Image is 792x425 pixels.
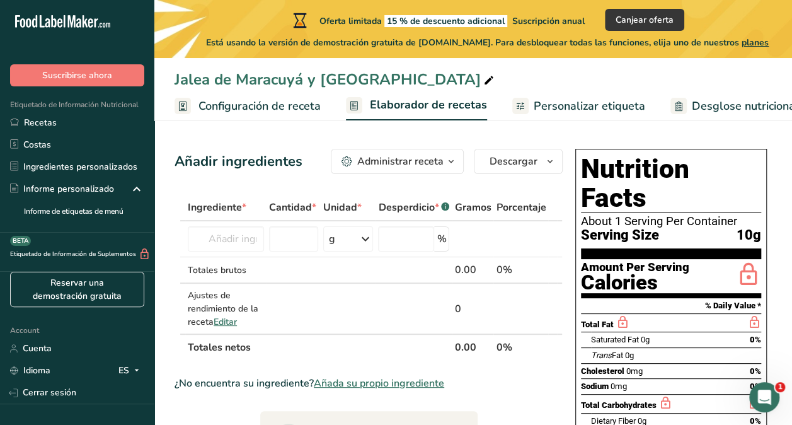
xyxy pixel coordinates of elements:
[452,334,493,360] th: 0.00
[512,15,585,27] span: Suscripción anual
[496,262,546,277] div: 0%
[290,13,585,28] div: Oferta limitada
[118,363,144,378] div: ES
[10,236,31,246] div: BETA
[269,200,316,215] span: Cantidad
[749,382,779,412] iframe: Intercom live chat
[454,301,491,317] div: 0
[188,289,264,329] div: Ajustes de rendimiento de la receta
[357,154,444,169] div: Administrar receta
[581,400,657,410] span: Total Carbohydrates
[581,381,609,391] span: Sodium
[591,351,623,360] span: Fat
[10,182,114,195] div: Informe personalizado
[605,9,684,31] button: Canjear oferta
[775,382,785,392] span: 1
[581,262,689,274] div: Amount Per Serving
[616,13,674,26] span: Canjear oferta
[581,154,761,212] h1: Nutrition Facts
[206,36,769,49] span: Está usando la versión de demostración gratuita de [DOMAIN_NAME]. Para desbloquear todas las func...
[581,215,761,228] div: About 1 Serving Per Container
[534,98,645,115] span: Personalizar etiqueta
[214,316,237,328] span: Editar
[370,96,487,114] span: Elaborador de recetas
[188,200,246,215] span: Ingrediente
[750,366,761,376] span: 0%
[188,264,264,277] div: Totales brutos
[175,92,321,120] a: Configuración de receta
[175,376,563,391] div: ¿No encuentra su ingrediente?
[742,37,769,49] span: planes
[329,231,335,247] div: g
[454,200,491,215] span: Gramos
[384,15,507,27] span: 15 % de descuento adicional
[175,151,302,172] div: Añadir ingredientes
[175,68,496,91] div: Jalea de Maracuyá y [GEOGRAPHIC_DATA]
[474,149,563,174] button: Descargar
[490,154,537,169] span: Descargar
[591,335,639,344] span: Saturated Fat
[42,69,112,82] span: Suscribirse ahora
[581,320,614,329] span: Total Fat
[581,274,689,292] div: Calories
[493,334,548,360] th: 0%
[346,91,487,121] a: Elaborador de recetas
[750,335,761,344] span: 0%
[10,359,50,381] a: Idioma
[378,200,449,215] div: Desperdicio
[611,381,627,391] span: 0mg
[331,149,464,174] button: Administrar receta
[591,351,612,360] i: Trans
[454,262,491,277] div: 0.00
[641,335,650,344] span: 0g
[198,98,321,115] span: Configuración de receta
[496,200,546,215] span: Porcentaje
[185,334,452,360] th: Totales netos
[625,351,634,360] span: 0g
[10,64,144,86] button: Suscribirse ahora
[314,376,444,391] span: Añada su propio ingrediente
[512,92,645,120] a: Personalizar etiqueta
[188,226,264,252] input: Añadir ingrediente
[581,228,659,243] span: Serving Size
[581,298,761,313] section: % Daily Value *
[10,272,144,307] a: Reservar una demostración gratuita
[626,366,643,376] span: 0mg
[581,366,624,376] span: Cholesterol
[323,200,362,215] span: Unidad
[737,228,761,243] span: 10g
